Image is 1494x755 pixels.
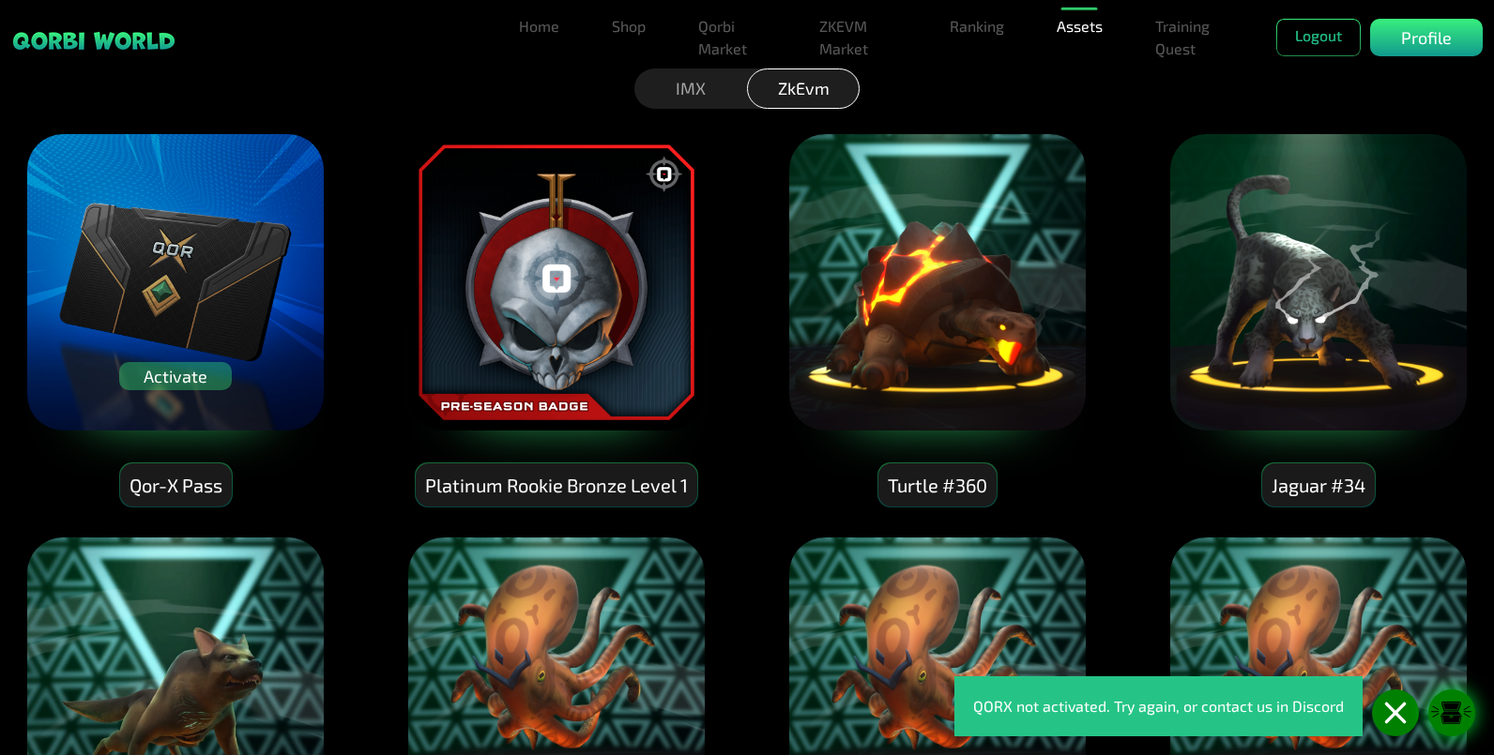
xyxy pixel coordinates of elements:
img: Qor-X Pass [25,132,326,432]
a: Shop [604,8,653,45]
div: Qor-X Pass [120,463,232,507]
img: sticky brand-logo [11,30,176,52]
a: Home [511,8,567,45]
div: Jaguar #34 [1262,463,1375,507]
button: Logout [1276,19,1361,56]
div: ZkEvm [747,68,860,109]
div: Activate [119,362,232,390]
img: Jaguar #34 [1168,132,1469,432]
div: IMX [634,68,747,109]
img: Platinum Rookie Bronze Level 1 [406,132,707,432]
a: Training Quest [1148,8,1239,68]
img: Turtle #360 [787,132,1088,432]
a: Ranking [942,8,1012,45]
div: Turtle #360 [878,463,997,507]
div: Platinum Rookie Bronze Level 1 [416,463,697,507]
div: QORX not activated. Try again, or contact us in Discord [954,676,1363,736]
p: Profile [1401,25,1452,51]
a: Qorbi Market [691,8,774,68]
a: ZKEVM Market [812,8,905,68]
a: Assets [1049,8,1110,45]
